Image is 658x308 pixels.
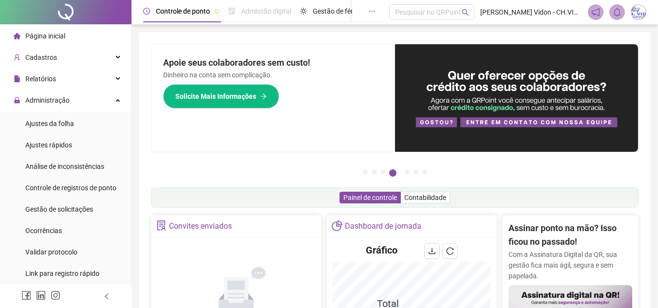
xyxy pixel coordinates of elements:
button: 7 [422,169,427,174]
span: home [14,33,20,39]
span: Análise de inconsistências [25,163,104,170]
span: Cadastros [25,54,57,61]
span: arrow-right [260,93,267,100]
span: ellipsis [369,8,376,15]
span: file-done [228,8,235,15]
span: linkedin [36,290,46,300]
span: file [14,75,20,82]
span: [PERSON_NAME] Vidon - CH.VIDON ESP, SERV. E EQUIP. FERROVIÁRIO [480,7,582,18]
span: search [462,9,469,16]
span: pie-chart [332,220,342,231]
span: Ocorrências [25,227,62,235]
button: 5 [405,169,410,174]
span: Administração [25,96,70,104]
div: Convites enviados [169,218,232,235]
h2: Assinar ponto na mão? Isso ficou no passado! [508,221,632,249]
p: Dinheiro na conta sem complicação. [163,70,383,80]
span: Painel de controle [343,194,397,201]
span: bell [613,8,621,17]
img: 30584 [631,5,646,19]
span: Gestão de solicitações [25,205,93,213]
span: Relatórios [25,75,56,83]
span: solution [156,220,167,231]
div: Dashboard de jornada [345,218,421,235]
span: Página inicial [25,32,65,40]
span: Validar protocolo [25,248,77,256]
span: reload [446,247,454,255]
iframe: Intercom live chat [625,275,648,298]
span: lock [14,97,20,104]
span: Contabilidade [404,194,446,201]
p: Com a Assinatura Digital da QR, sua gestão fica mais ágil, segura e sem papelada. [508,249,632,281]
span: download [428,247,436,255]
h2: Apoie seus colaboradores sem custo! [163,56,383,70]
h4: Gráfico [366,243,397,257]
button: 6 [414,169,418,174]
span: left [103,293,110,300]
span: facebook [21,290,31,300]
span: pushpin [214,9,220,15]
span: Gestão de férias [313,7,362,15]
span: Admissão digital [241,7,291,15]
span: sun [300,8,307,15]
button: Solicite Mais Informações [163,84,279,109]
span: Controle de ponto [156,7,210,15]
span: instagram [51,290,60,300]
img: banner%2Fa8ee1423-cce5-4ffa-a127-5a2d429cc7d8.png [395,44,639,152]
span: Ajustes da folha [25,120,74,127]
button: 3 [380,169,385,174]
button: 1 [363,169,368,174]
span: Controle de registros de ponto [25,184,116,192]
button: 4 [389,169,396,177]
span: clock-circle [143,8,150,15]
span: Solicite Mais Informações [175,91,256,102]
span: user-add [14,54,20,61]
span: Ajustes rápidos [25,141,72,149]
button: 2 [372,169,376,174]
span: Link para registro rápido [25,270,99,277]
span: notification [591,8,600,17]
